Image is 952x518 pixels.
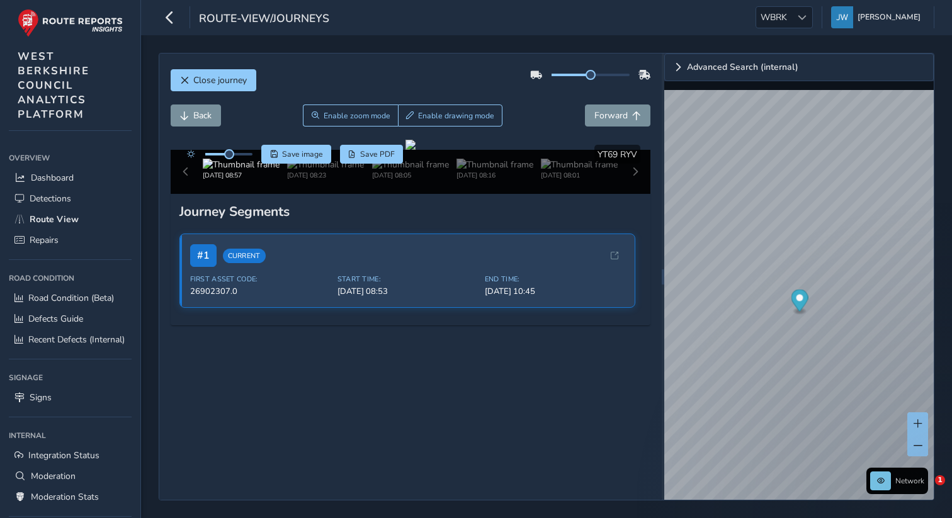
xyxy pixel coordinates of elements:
span: Moderation [31,470,76,482]
button: Draw [398,104,503,127]
span: YT69 RYV [598,149,637,160]
img: rr logo [18,9,123,37]
a: Moderation [9,466,132,487]
span: Road Condition (Beta) [28,292,114,304]
span: Recent Defects (Internal) [28,334,125,346]
img: Thumbnail frame [203,159,280,171]
span: WEST BERKSHIRE COUNCIL ANALYTICS PLATFORM [18,49,89,121]
button: Forward [585,104,650,127]
a: Detections [9,188,132,209]
div: Road Condition [9,269,132,288]
span: Defects Guide [28,313,83,325]
span: First Asset Code: [190,274,330,284]
span: [PERSON_NAME] [858,6,921,28]
a: Road Condition (Beta) [9,288,132,308]
div: [DATE] 08:05 [372,171,449,180]
button: PDF [340,145,404,164]
span: Integration Status [28,449,99,461]
button: Save [261,145,331,164]
a: Expand [664,53,934,81]
a: Route View [9,209,132,230]
span: Save PDF [360,149,395,159]
a: Defects Guide [9,308,132,329]
a: Recent Defects (Internal) [9,329,132,350]
span: Moderation Stats [31,491,99,503]
span: Enable drawing mode [418,111,494,121]
span: Network [895,476,924,486]
span: End Time: [485,274,625,284]
span: Save image [282,149,323,159]
div: [DATE] 08:16 [456,171,533,180]
span: Start Time: [337,274,477,284]
span: Dashboard [31,172,74,184]
a: Repairs [9,230,132,251]
div: [DATE] 08:57 [203,171,280,180]
span: Route View [30,213,79,225]
span: Back [193,110,212,121]
div: Map marker [791,290,808,315]
span: Current [223,249,266,263]
div: Overview [9,149,132,167]
span: [DATE] 10:45 [485,286,625,297]
span: WBRK [756,7,791,28]
img: Thumbnail frame [287,159,364,171]
div: [DATE] 08:01 [541,171,618,180]
button: Zoom [303,104,398,127]
button: [PERSON_NAME] [831,6,925,28]
div: Signage [9,368,132,387]
span: Close journey [193,74,247,86]
span: route-view/journeys [199,11,329,28]
iframe: Intercom live chat [909,475,939,505]
span: 26902307.0 [190,286,330,297]
span: Enable zoom mode [324,111,390,121]
span: 1 [935,475,945,485]
a: Moderation Stats [9,487,132,507]
span: Signs [30,391,52,403]
img: Thumbnail frame [456,159,533,171]
button: Back [171,104,221,127]
a: Dashboard [9,167,132,188]
img: Thumbnail frame [541,159,618,171]
div: Journey Segments [179,203,642,220]
span: # 1 [190,244,217,267]
a: Integration Status [9,445,132,466]
a: Signs [9,387,132,408]
span: Forward [594,110,628,121]
img: diamond-layout [831,6,853,28]
span: Advanced Search (internal) [687,63,798,72]
button: Close journey [171,69,256,91]
span: [DATE] 08:53 [337,286,477,297]
img: Thumbnail frame [372,159,449,171]
div: [DATE] 08:23 [287,171,364,180]
span: Repairs [30,234,59,246]
div: Internal [9,426,132,445]
span: Detections [30,193,71,205]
